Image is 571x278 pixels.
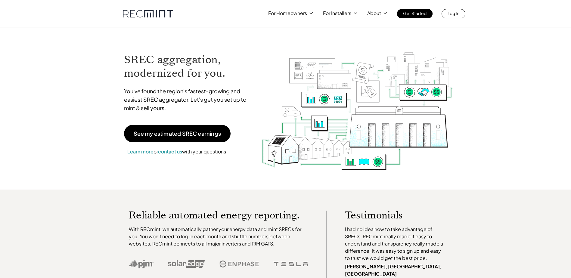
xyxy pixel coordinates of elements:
[124,125,231,142] a: See my estimated SREC earnings
[124,53,252,80] h1: SREC aggregation, modernized for you.
[403,9,427,17] p: Get Started
[323,9,351,17] p: For Installers
[134,131,221,136] p: See my estimated SREC earnings
[124,87,252,112] p: You've found the region's fastest-growing and easiest SREC aggregator. Let's get you set up to mi...
[367,9,381,17] p: About
[345,211,435,220] p: Testimonials
[442,9,465,18] a: Log In
[345,226,446,262] p: I had no idea how to take advantage of SRECs. RECmint really made it easy to understand and trans...
[345,263,446,277] p: [PERSON_NAME], [GEOGRAPHIC_DATA], [GEOGRAPHIC_DATA]
[127,148,154,155] a: Learn more
[158,148,182,155] a: contact us
[124,148,229,156] p: or with your questions
[448,9,459,17] p: Log In
[261,36,453,171] img: RECmint value cycle
[129,211,308,220] p: Reliable automated energy reporting.
[268,9,307,17] p: For Homeowners
[129,226,308,247] p: With RECmint, we automatically gather your energy data and mint SRECs for you. You won't need to ...
[397,9,433,18] a: Get Started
